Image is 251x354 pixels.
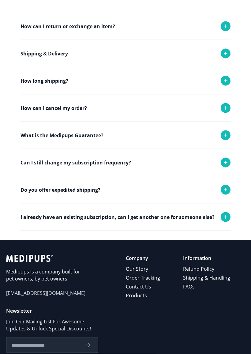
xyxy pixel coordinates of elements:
[183,282,231,291] a: FAQs
[6,268,86,282] p: Medipups is a company built for pet owners, by pet owners.
[21,23,115,30] p: How can I return or exchange an item?
[126,282,161,291] a: Contact Us
[21,176,204,200] div: Yes you can. Simply reach out to support and we will adjust your monthly deliveries!
[21,50,68,57] p: Shipping & Delivery
[21,186,100,194] p: Do you offer expedited shipping?
[126,265,161,273] a: Our Story
[6,318,98,332] p: Join Our Mailing List For Awesome Updates & Unlock Special Discounts!
[126,291,161,300] a: Products
[21,104,87,112] p: How can I cancel my order?
[21,159,131,166] p: Can I still change my subscription frequency?
[21,132,103,139] p: What is the Medipups Guarantee?
[6,290,86,297] span: [EMAIL_ADDRESS][DOMAIN_NAME]
[21,213,215,221] p: I already have an existing subscription, can I get another one for someone else?
[183,273,231,282] a: Shipping & Handling
[126,255,161,262] p: Company
[21,231,204,261] div: Absolutely! Simply place the order and use the shipping address of the person who will receive th...
[126,273,161,282] a: Order Tracking
[21,122,204,164] div: Any refund request and cancellation are subject to approval and turn around time is 24-48 hours. ...
[21,77,68,85] p: How long shipping?
[21,149,204,185] div: If you received the wrong product or your product was damaged in transit, we will replace it with...
[183,255,231,262] p: Information
[21,94,204,118] div: Each order takes 1-2 business days to be delivered.
[21,203,204,227] div: Yes we do! Please reach out to support and we will try to accommodate any request.
[183,265,231,273] a: Refund Policy
[6,307,245,314] p: Newsletter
